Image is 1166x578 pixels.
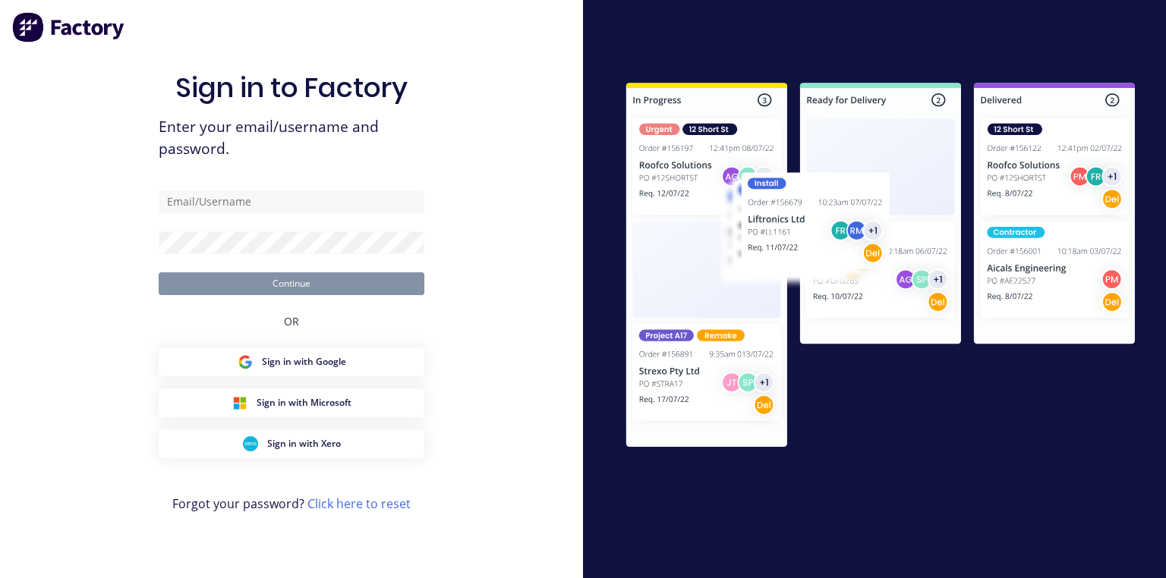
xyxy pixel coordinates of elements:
[243,436,258,451] img: Xero Sign in
[159,347,424,376] button: Google Sign inSign in with Google
[12,12,126,42] img: Factory
[595,55,1166,480] img: Sign in
[159,116,424,160] span: Enter your email/username and password.
[1114,526,1151,563] iframe: Intercom live chat
[175,71,408,104] h1: Sign in to Factory
[262,355,346,369] span: Sign in with Google
[257,396,351,410] span: Sign in with Microsoft
[172,495,411,513] span: Forgot your password?
[307,495,411,512] a: Click here to reset
[159,429,424,458] button: Xero Sign inSign in with Xero
[159,272,424,295] button: Continue
[238,354,253,369] img: Google Sign in
[159,388,424,417] button: Microsoft Sign inSign in with Microsoft
[232,395,247,410] img: Microsoft Sign in
[267,437,341,451] span: Sign in with Xero
[284,295,299,347] div: OR
[159,190,424,213] input: Email/Username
